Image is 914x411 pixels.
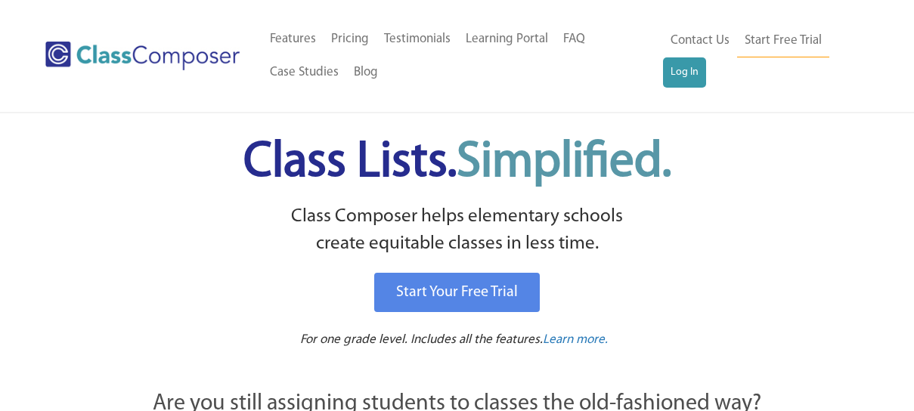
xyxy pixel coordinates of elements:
a: Start Free Trial [737,24,829,58]
span: Class Lists. [243,138,671,187]
a: Log In [663,57,706,88]
nav: Header Menu [663,24,857,88]
a: Blog [346,56,386,89]
a: Learning Portal [458,23,556,56]
span: Start Your Free Trial [396,285,518,300]
span: Learn more. [543,333,608,346]
a: Testimonials [376,23,458,56]
p: Class Composer helps elementary schools create equitable classes in less time. [70,203,845,258]
span: Simplified. [457,138,671,187]
a: Contact Us [663,24,737,57]
img: Class Composer [45,42,240,70]
a: Pricing [324,23,376,56]
nav: Header Menu [262,23,662,89]
a: FAQ [556,23,593,56]
span: For one grade level. Includes all the features. [300,333,543,346]
a: Learn more. [543,331,608,350]
a: Features [262,23,324,56]
a: Case Studies [262,56,346,89]
a: Start Your Free Trial [374,273,540,312]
